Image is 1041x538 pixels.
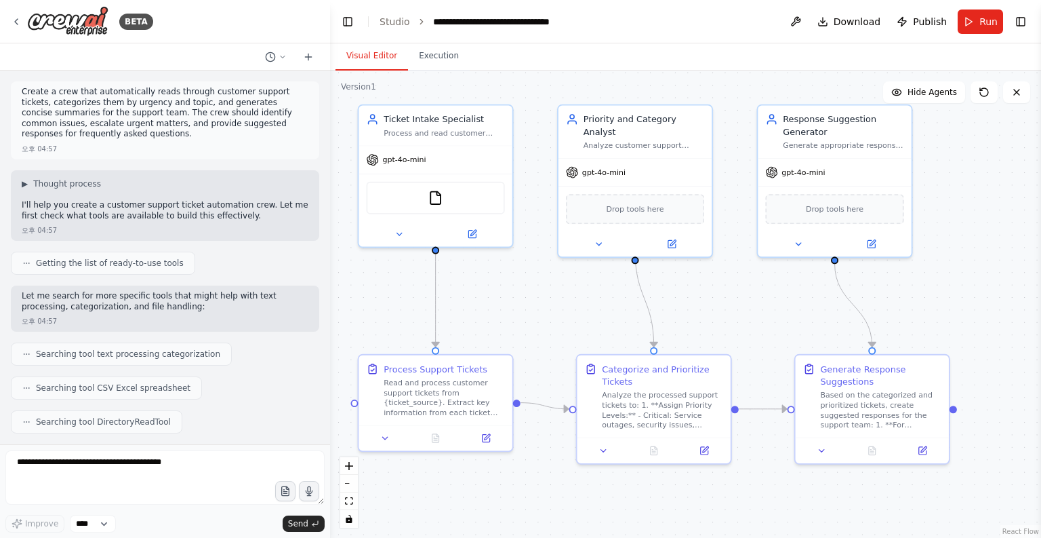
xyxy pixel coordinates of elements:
button: Publish [891,9,952,34]
div: 오후 04:57 [22,316,57,326]
span: ▶ [22,178,28,189]
button: Open in side panel [436,227,507,242]
button: toggle interactivity [340,510,358,528]
div: Analyze the processed support tickets to: 1. **Assign Priority Levels:** - Critical: Service outa... [602,390,723,430]
g: Edge from e4a4ab2f-5576-4f88-9486-4ca9be0c048c to 01632bc3-1df4-4fce-8948-572f265c9dc2 [429,253,441,347]
p: Let me search for more specific tools that might help with text processing, categorization, and f... [22,291,308,312]
g: Edge from 01632bc3-1df4-4fce-8948-572f265c9dc2 to 1df083e1-b739-4d16-a0e9-eea29980d0cd [520,396,569,415]
div: Priority and Category Analyst [584,113,705,138]
div: Ticket Intake SpecialistProcess and read customer support tickets from {ticket_source}, extractin... [358,104,514,248]
div: Ticket Intake Specialist [384,113,505,126]
g: Edge from 1f41c9c9-de00-4eee-9d5b-b187cfff33b2 to 1df083e1-b739-4d16-a0e9-eea29980d0cd [629,250,660,347]
div: Generate appropriate response suggestions for customer support tickets, especially for frequently... [783,140,904,151]
div: Priority and Category AnalystAnalyze customer support tickets to determine urgency levels (Critic... [557,104,713,258]
div: 오후 04:57 [22,225,57,235]
span: Searching tool text processing categorization [36,349,220,360]
button: Visual Editor [335,42,408,71]
button: Send [283,516,325,532]
img: FileReadTool [428,191,443,206]
button: zoom out [340,475,358,493]
a: React Flow attribution [1002,528,1039,535]
span: Hide Agents [907,87,957,98]
div: 오후 04:57 [22,144,57,154]
button: Start a new chat [298,49,319,65]
div: Categorize and Prioritize TicketsAnalyze the processed support tickets to: 1. **Assign Priority L... [576,354,732,465]
button: No output available [846,443,899,458]
button: No output available [409,431,462,446]
span: Download [834,15,881,28]
div: Generate Response Suggestions [820,363,941,388]
button: Show right sidebar [1011,12,1030,31]
button: Switch to previous chat [260,49,292,65]
div: Response Suggestion Generator [783,113,904,138]
button: Improve [5,515,64,533]
div: Version 1 [341,81,376,92]
span: gpt-4o-mini [582,168,626,178]
button: Open in side panel [464,431,507,446]
button: Execution [408,42,470,71]
button: No output available [628,443,680,458]
div: Categorize and Prioritize Tickets [602,363,723,388]
p: I'll help you create a customer support ticket automation crew. Let me first check what tools are... [22,200,308,221]
span: Publish [913,15,947,28]
button: Open in side panel [901,443,943,458]
button: fit view [340,493,358,510]
button: Hide left sidebar [338,12,357,31]
span: Improve [25,518,58,529]
g: Edge from 1df083e1-b739-4d16-a0e9-eea29980d0cd to 02c7a19c-d5d0-480c-b9e4-cb021740e9ac [739,403,787,415]
button: zoom in [340,457,358,475]
span: gpt-4o-mini [382,155,426,165]
button: Open in side panel [636,237,707,252]
div: Process and read customer support tickets from {ticket_source}, extracting key information includ... [384,128,505,138]
span: Searching tool CSV Excel spreadsheet [36,383,190,393]
div: Based on the categorized and prioritized tickets, create suggested responses for the support team... [820,390,941,430]
div: React Flow controls [340,457,358,528]
span: Drop tools here [806,203,863,215]
div: Process Support TicketsRead and process customer support tickets from {ticket_source}. Extract ke... [358,354,514,452]
p: Create a crew that automatically reads through customer support tickets, categorizes them by urge... [22,87,308,140]
button: Open in side panel [836,237,906,252]
span: Getting the list of ready-to-use tools [36,258,184,269]
div: Response Suggestion GeneratorGenerate appropriate response suggestions for customer support ticke... [757,104,913,258]
button: Click to speak your automation idea [299,481,319,501]
span: Thought process [33,178,101,189]
span: Send [288,518,308,529]
span: Run [979,15,998,28]
div: Process Support Tickets [384,363,487,375]
nav: breadcrumb [380,15,550,28]
button: ▶Thought process [22,178,101,189]
button: Run [958,9,1003,34]
div: Generate Response SuggestionsBased on the categorized and prioritized tickets, create suggested r... [794,354,950,465]
span: gpt-4o-mini [781,168,825,178]
img: Logo [27,6,108,37]
span: Searching tool DirectoryReadTool [36,417,171,427]
button: Upload files [275,481,295,501]
div: BETA [119,14,153,30]
span: Drop tools here [607,203,664,215]
div: Analyze customer support tickets to determine urgency levels (Critical, High, Medium, Low) and ca... [584,140,705,151]
g: Edge from caa8a0e4-4c8d-4016-83ba-8b4d903b63f0 to 02c7a19c-d5d0-480c-b9e4-cb021740e9ac [828,263,878,347]
button: Hide Agents [883,81,965,103]
button: Download [812,9,886,34]
div: Read and process customer support tickets from {ticket_source}. Extract key information from each... [384,378,505,418]
button: Open in side panel [682,443,725,458]
a: Studio [380,16,410,27]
